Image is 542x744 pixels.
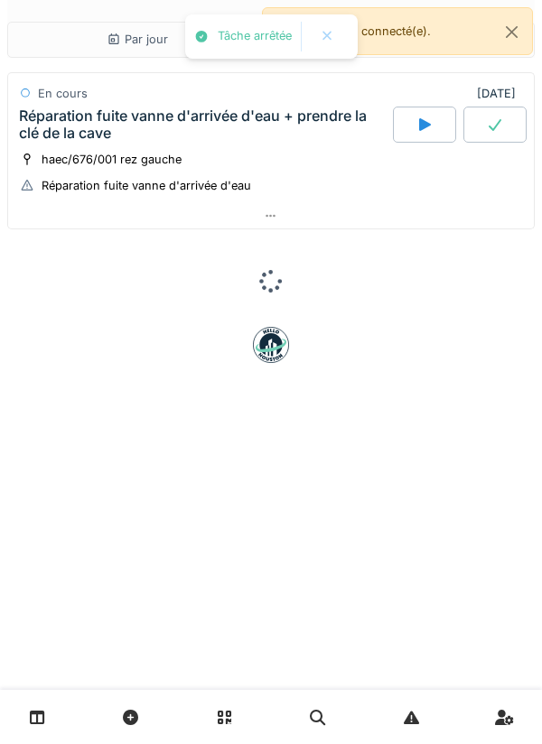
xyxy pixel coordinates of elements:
div: En cours [38,85,88,102]
div: Vous êtes déjà connecté(e). [262,7,533,55]
div: Réparation fuite vanne d'arrivée d'eau [42,177,251,194]
div: haec/676/001 rez gauche [42,151,182,168]
img: badge-BVDL4wpA.svg [253,327,289,363]
div: Par jour [107,31,168,48]
button: Close [491,8,532,56]
div: [DATE] [477,85,523,102]
div: Réparation fuite vanne d'arrivée d'eau + prendre la clé de la cave [19,107,389,142]
div: Tâche arrêtée [218,29,292,44]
